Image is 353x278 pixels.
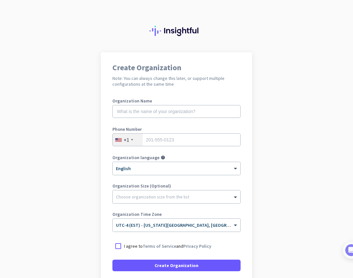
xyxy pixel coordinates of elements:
button: Create Organization [112,260,241,271]
div: +1 [124,137,129,143]
img: Insightful [149,26,204,36]
label: Organization Name [112,99,241,103]
span: Create Organization [155,262,198,269]
input: 201-555-0123 [112,133,241,146]
h2: Note: You can always change this later, or support multiple configurations at the same time [112,75,241,87]
a: Privacy Policy [183,243,211,249]
a: Terms of Service [143,243,176,249]
p: I agree to and [124,243,211,249]
input: What is the name of your organization? [112,105,241,118]
h1: Create Organization [112,64,241,72]
label: Organization Size (Optional) [112,184,241,188]
label: Phone Number [112,127,241,131]
i: help [161,155,165,160]
label: Organization language [112,155,159,160]
label: Organization Time Zone [112,212,241,216]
